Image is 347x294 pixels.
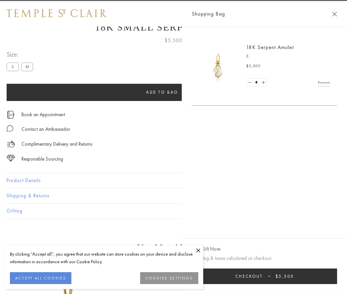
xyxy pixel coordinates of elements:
button: Add Gift Note [192,245,220,253]
a: 18K Serpent Amulet [246,44,294,51]
button: Checkout $5,500 [192,269,337,284]
img: icon_delivery.svg [7,140,15,148]
h3: You May Also Like [17,242,330,253]
button: Add to bag [7,84,318,101]
img: icon_sourcing.svg [7,155,15,162]
img: P51836-E11SERPPV [198,46,238,86]
span: Shopping Bag [192,10,225,18]
div: Responsible Sourcing [21,155,63,163]
img: Temple St. Clair [7,9,106,17]
span: $5,500 [246,63,261,70]
img: icon_appointment.svg [7,111,15,119]
p: Complimentary Delivery and Returns [21,140,92,148]
div: Contact an Ambassador [21,125,70,133]
span: $5,500 [165,36,182,45]
label: S [7,63,19,71]
span: Size: [7,49,36,60]
button: Product Details [7,173,340,188]
p: S [246,53,330,60]
a: Remove [318,79,330,86]
a: Set quantity to 2 [260,78,266,87]
a: Set quantity to 0 [247,78,253,87]
img: MessageIcon-01_2.svg [7,125,13,132]
button: Shipping & Returns [7,188,340,203]
h1: 18K Small Serpent Amulet [7,22,340,33]
p: Shipping & taxes calculated at checkout [192,254,337,263]
button: COOKIES SETTINGS [140,272,198,284]
span: Add to bag [146,89,178,95]
button: Gifting [7,204,340,219]
a: Book an Appointment [21,111,65,118]
div: By clicking “Accept all”, you agree that our website can store cookies on your device and disclos... [10,250,198,266]
button: Close Shopping Bag [332,12,337,17]
label: M [21,63,33,71]
span: $5,500 [276,273,294,279]
span: Checkout [235,273,263,279]
button: ACCEPT ALL COOKIES [10,272,71,284]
